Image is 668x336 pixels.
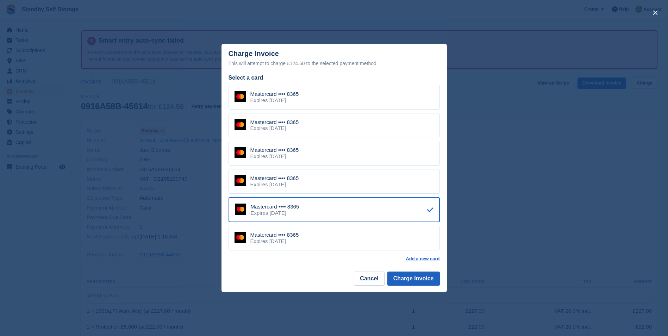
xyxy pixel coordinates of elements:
div: Expires [DATE] [250,181,299,188]
div: Select a card [229,74,440,82]
img: Mastercard Logo [235,119,246,130]
div: Mastercard •••• 8365 [251,204,299,210]
img: Mastercard Logo [235,175,246,186]
div: Mastercard •••• 8365 [250,147,299,153]
div: Charge Invoice [229,50,440,68]
button: Charge Invoice [387,272,440,286]
img: Mastercard Logo [235,147,246,158]
div: Expires [DATE] [250,125,299,131]
div: Mastercard •••• 8365 [250,119,299,125]
img: Mastercard Logo [235,91,246,102]
div: Mastercard •••• 8365 [250,175,299,181]
div: Expires [DATE] [251,210,299,216]
div: Expires [DATE] [250,97,299,104]
div: Expires [DATE] [250,153,299,160]
div: This will attempt to charge £124.50 to the selected payment method. [229,59,440,68]
button: Cancel [354,272,384,286]
div: Expires [DATE] [250,238,299,244]
img: Mastercard Logo [235,232,246,243]
a: Add a new card [406,256,439,262]
div: Mastercard •••• 8365 [250,91,299,97]
div: Mastercard •••• 8365 [250,232,299,238]
img: Mastercard Logo [235,204,246,215]
button: close [650,7,661,18]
